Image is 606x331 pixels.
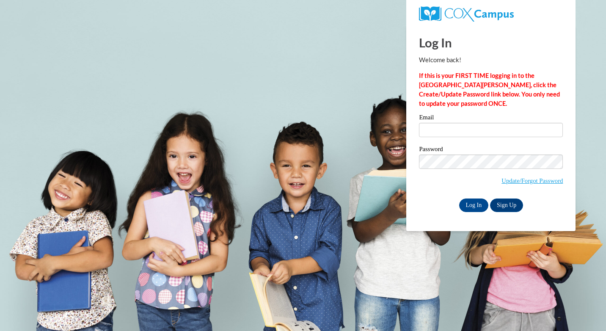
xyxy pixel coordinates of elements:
[490,199,523,212] a: Sign Up
[419,72,560,107] strong: If this is your FIRST TIME logging in to the [GEOGRAPHIC_DATA][PERSON_NAME], click the Create/Upd...
[501,177,563,184] a: Update/Forgot Password
[419,55,563,65] p: Welcome back!
[419,6,513,22] img: COX Campus
[419,114,563,123] label: Email
[419,34,563,51] h1: Log In
[419,146,563,154] label: Password
[459,199,489,212] input: Log In
[419,10,513,17] a: COX Campus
